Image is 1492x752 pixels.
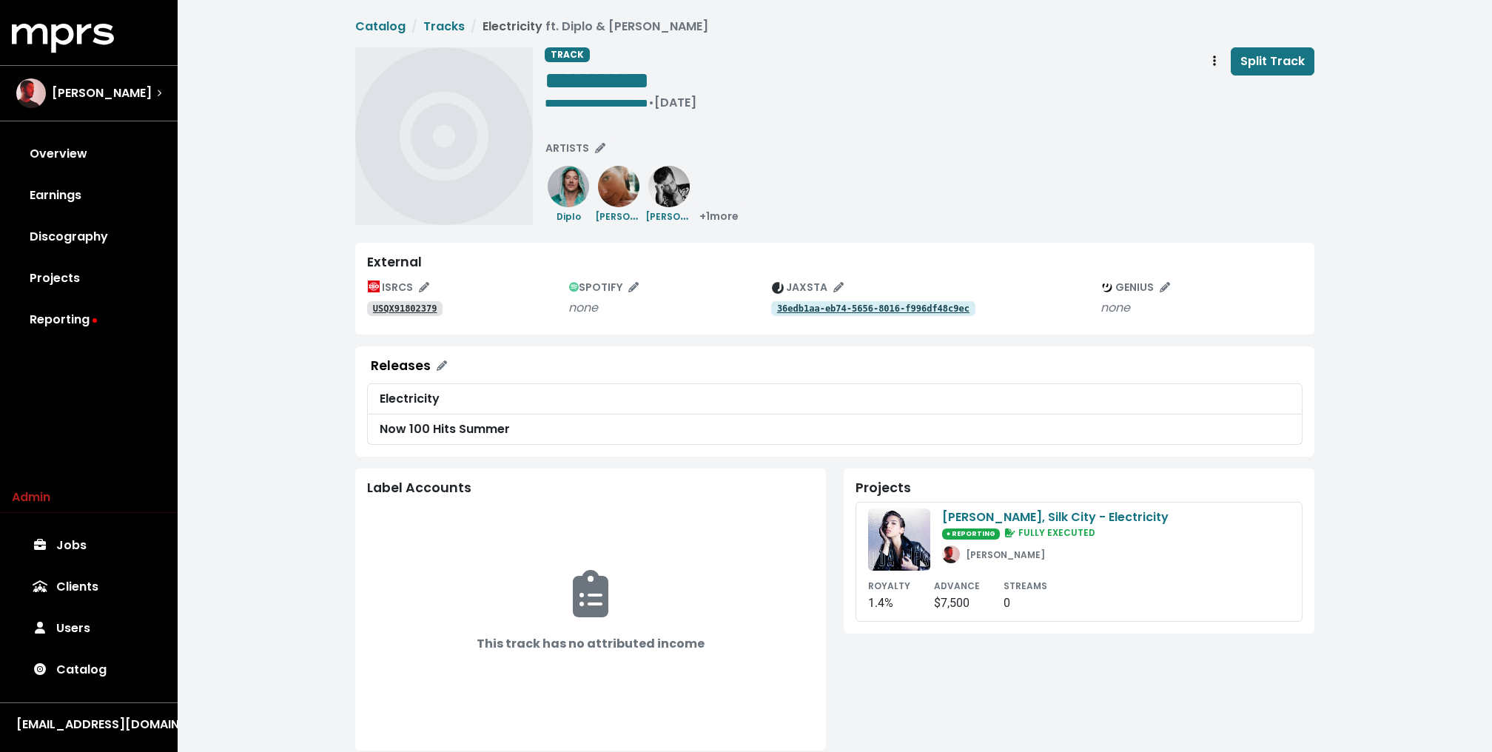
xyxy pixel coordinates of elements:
button: Edit spotify track identifications for this track [562,276,646,299]
a: 36edb1aa-eb74-5656-8016-f996df48c9ec [771,301,975,316]
div: Projects [856,480,1303,496]
div: [PERSON_NAME], Silk City - Electricity [942,508,1169,526]
button: Edit genius track identifications [1095,276,1177,299]
a: Projects [12,258,166,299]
a: Catalog [355,18,406,35]
a: Discography [12,216,166,258]
span: Edit value [545,69,649,93]
div: $7,500 [934,594,980,612]
a: Clients [12,566,166,608]
a: Tracks [423,18,465,35]
span: SPOTIFY [569,280,639,295]
tt: USQX91802379 [373,303,437,314]
button: Edit artists [539,137,612,160]
img: ab6761610000e5eb105cc9628c315b29d299fbb4 [648,166,690,207]
button: +1more [693,205,745,228]
div: Releases [371,358,431,374]
i: none [1100,299,1130,316]
a: mprs logo [12,29,114,46]
span: • [DATE] [648,94,696,111]
button: [EMAIL_ADDRESS][DOMAIN_NAME] [12,715,166,734]
img: Album art for this track, Electricity [355,47,533,225]
button: Releases [361,352,457,380]
a: [PERSON_NAME] [595,177,642,225]
button: Edit jaxsta track identifications [765,276,850,299]
small: ADVANCE [934,580,980,592]
small: ROYALTY [868,580,910,592]
span: + 1 more [699,209,739,224]
small: Diplo [557,210,581,223]
span: Edit value [545,98,648,109]
img: The logo of the International Organization for Standardization [368,281,380,292]
a: Overview [12,133,166,175]
img: ab67616d0000b273ae395b47b186c2bc8c458e0f [868,508,930,571]
a: [PERSON_NAME] [645,177,693,225]
small: [PERSON_NAME] [595,207,674,224]
div: 1.4% [868,594,910,612]
span: JAXSTA [772,280,844,295]
div: 0 [1004,594,1047,612]
a: Catalog [12,649,166,691]
li: Electricity [465,18,708,36]
span: GENIUS [1101,280,1170,295]
div: Now 100 Hits Summer [380,420,1290,438]
img: The genius.com logo [1101,282,1113,294]
span: ft. Diplo & [PERSON_NAME] [545,18,708,35]
tt: 36edb1aa-eb74-5656-8016-f996df48c9ec [777,303,970,314]
span: [PERSON_NAME] [52,84,152,102]
a: Diplo [545,177,592,225]
a: Reporting [12,299,166,340]
img: The jaxsta.com logo [772,282,784,294]
i: none [568,299,598,316]
b: This track has no attributed income [477,635,705,652]
div: Label Accounts [367,480,814,496]
span: ARTISTS [545,141,605,155]
nav: breadcrumb [355,18,1314,36]
img: d221544b-7a38-4a2c-a044-b73dacff5de8.png [548,166,589,207]
a: [PERSON_NAME], Silk City - Electricity● REPORTING FULLY EXECUTED[PERSON_NAME]ROYALTY1.4%ADVANCE$7... [856,502,1303,622]
a: Earnings [12,175,166,216]
img: ab6761610000e5eb0c68f6c95232e716f0abee8d [598,166,639,207]
img: The selected account / producer [16,78,46,108]
span: ISRCS [368,280,429,295]
a: Now 100 Hits Summer [367,414,1303,445]
div: External [367,255,1303,270]
button: Track actions [1198,47,1231,75]
a: USQX91802379 [367,301,443,316]
span: ● REPORTING [942,528,1000,540]
button: Split Track [1231,47,1314,75]
img: 117473704.jpg [942,545,960,563]
div: Electricity [380,390,1290,408]
small: STREAMS [1004,580,1047,592]
button: Edit ISRC mappings for this track [361,276,436,299]
a: Jobs [12,525,166,566]
span: Split Track [1240,53,1305,70]
a: Electricity [367,383,1303,414]
span: FULLY EXECUTED [1002,526,1095,539]
small: [PERSON_NAME] [645,207,725,224]
div: [EMAIL_ADDRESS][DOMAIN_NAME] [16,716,161,733]
span: TRACK [545,47,590,62]
a: Users [12,608,166,649]
small: [PERSON_NAME] [966,548,1045,561]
